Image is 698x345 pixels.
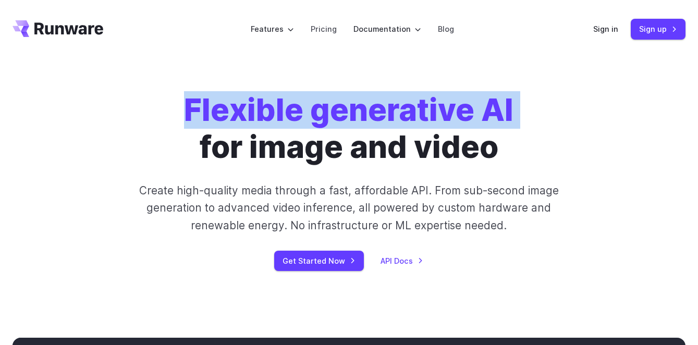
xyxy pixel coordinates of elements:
label: Features [251,23,294,35]
a: Pricing [311,23,337,35]
a: Sign in [593,23,618,35]
h1: for image and video [184,92,513,165]
a: Sign up [631,19,685,39]
a: Go to / [13,20,103,37]
label: Documentation [353,23,421,35]
a: Blog [438,23,454,35]
p: Create high-quality media through a fast, affordable API. From sub-second image generation to adv... [133,182,564,234]
strong: Flexible generative AI [184,91,513,128]
a: API Docs [381,255,423,267]
a: Get Started Now [274,251,364,271]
